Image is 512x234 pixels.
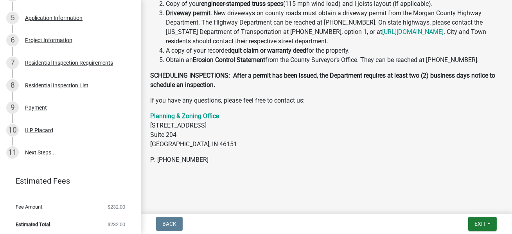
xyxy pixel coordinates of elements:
button: Back [156,217,183,231]
p: [STREET_ADDRESS] Suite 204 [GEOGRAPHIC_DATA], IN 46151 [150,112,503,149]
span: Fee Amount: [16,204,43,209]
div: 10 [6,124,19,136]
p: P: [PHONE_NUMBER] [150,155,503,165]
div: 9 [6,101,19,114]
div: Application Information [25,15,83,21]
a: Planning & Zoning Office [150,112,219,120]
div: Residential Inspection List [25,83,88,88]
div: Payment [25,105,47,110]
a: Estimated Fees [6,173,128,189]
span: Back [162,221,176,227]
strong: quit claim or warranty deed [231,47,306,54]
div: ILP Placard [25,128,53,133]
a: [URL][DOMAIN_NAME] [382,28,444,35]
strong: Driveway permit [166,9,210,17]
li: Obtain an from the County Surveyor's Office. They can be reached at [PHONE_NUMBER]. [166,55,503,65]
span: Estimated Total [16,222,50,227]
button: Exit [468,217,497,231]
div: 11 [6,146,19,159]
strong: SCHEDULING INSPECTIONS: After a permit has been issued, the Department requires at least two (2) ... [150,72,495,89]
p: If you have any questions, please feel free to contact us: [150,96,503,105]
div: 7 [6,57,19,69]
li: . New driveways on county roads must obtain a driveway permit from the Morgan County Highway Depa... [166,9,503,46]
div: Residential Inspection Requirements [25,60,113,66]
strong: Erosion Control Statement [193,56,265,64]
div: Project Information [25,37,72,43]
div: 8 [6,79,19,92]
span: $232.00 [108,204,125,209]
li: A copy of your recorded for the property. [166,46,503,55]
div: 6 [6,34,19,46]
div: 5 [6,12,19,24]
span: Exit [474,221,486,227]
span: $232.00 [108,222,125,227]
